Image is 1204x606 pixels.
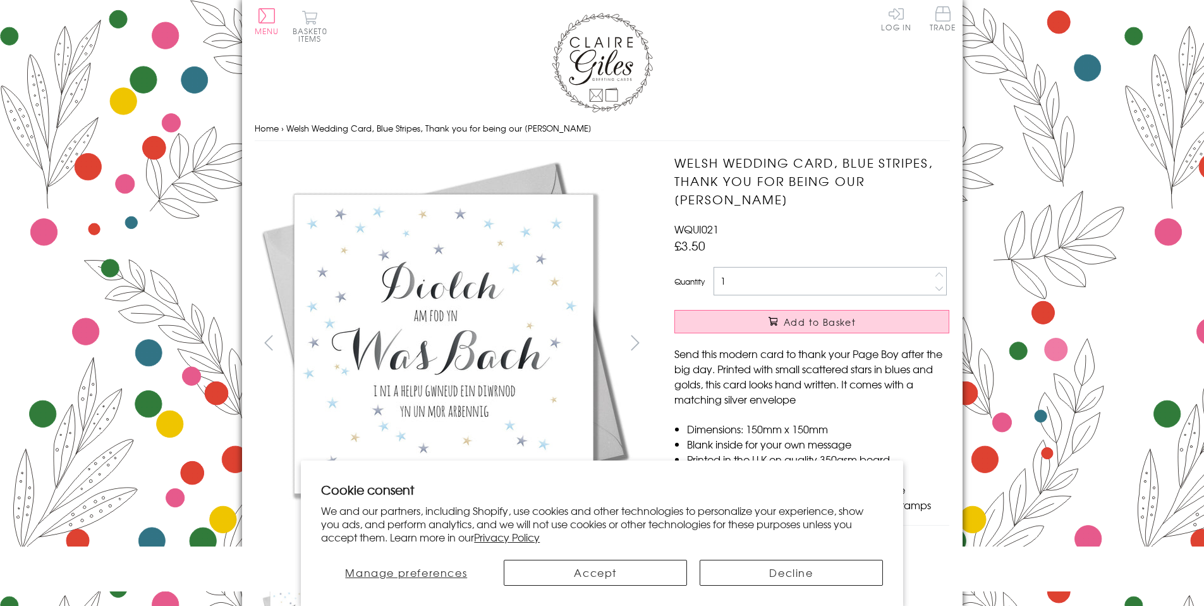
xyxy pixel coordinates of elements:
[255,25,279,37] span: Menu
[321,560,491,586] button: Manage preferences
[298,25,327,44] span: 0 items
[700,560,883,586] button: Decline
[321,481,883,498] h2: Cookie consent
[687,436,949,452] li: Blank inside for your own message
[255,116,950,142] nav: breadcrumbs
[930,6,956,34] a: Trade
[881,6,911,31] a: Log In
[281,122,284,134] span: ›
[930,6,956,31] span: Trade
[255,122,279,134] a: Home
[255,154,634,533] img: Welsh Wedding Card, Blue Stripes, Thank you for being our Usher
[293,10,327,42] button: Basket0 items
[255,8,279,35] button: Menu
[784,316,856,328] span: Add to Basket
[552,13,653,113] img: Claire Giles Greetings Cards
[674,237,705,254] span: £3.50
[674,276,705,287] label: Quantity
[621,328,649,357] button: next
[687,421,949,436] li: Dimensions: 150mm x 150mm
[674,154,949,208] h1: Welsh Wedding Card, Blue Stripes, Thank you for being our [PERSON_NAME]
[286,122,592,134] span: Welsh Wedding Card, Blue Stripes, Thank you for being our [PERSON_NAME]
[687,452,949,467] li: Printed in the U.K on quality 350gsm board
[674,346,949,407] p: Send this modern card to thank your Page Boy after the big day. Printed with small scattered star...
[345,565,467,580] span: Manage preferences
[504,560,687,586] button: Accept
[255,328,283,357] button: prev
[321,504,883,543] p: We and our partners, including Shopify, use cookies and other technologies to personalize your ex...
[674,310,949,333] button: Add to Basket
[674,221,719,237] span: WQUI021
[474,529,540,545] a: Privacy Policy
